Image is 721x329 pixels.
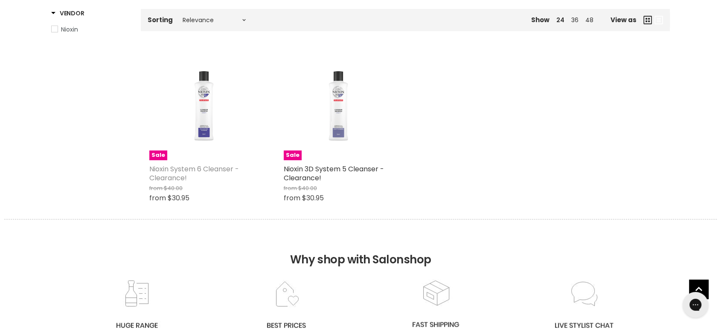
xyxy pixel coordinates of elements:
[148,16,173,23] label: Sorting
[149,193,166,203] span: from
[571,16,579,24] a: 36
[61,25,78,34] span: Nioxin
[689,280,708,302] span: Back to top
[4,219,717,279] h2: Why shop with Salonshop
[284,164,384,183] a: Nioxin 3D System 5 Cleanser - Clearance!
[284,52,392,160] a: Nioxin 3D System 5 Cleanser - Clearance!Sale
[51,25,130,34] a: Nioxin
[585,16,593,24] a: 48
[284,193,300,203] span: from
[298,184,317,192] span: $40.00
[149,184,163,192] span: from
[164,184,183,192] span: $40.00
[302,52,375,160] img: Nioxin 3D System 5 Cleanser - Clearance!
[678,289,712,320] iframe: Gorgias live chat messenger
[149,150,167,160] span: Sale
[556,16,564,24] a: 24
[51,9,84,17] h3: Vendor
[168,193,189,203] span: $30.95
[149,52,258,160] a: Nioxin System 6 Cleanser - Clearance!Sale
[284,184,297,192] span: from
[284,150,302,160] span: Sale
[611,16,637,23] span: View as
[149,164,239,183] a: Nioxin System 6 Cleanser - Clearance!
[302,193,324,203] span: $30.95
[689,280,708,299] a: Back to top
[531,15,549,24] span: Show
[168,52,240,160] img: Nioxin System 6 Cleanser - Clearance!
